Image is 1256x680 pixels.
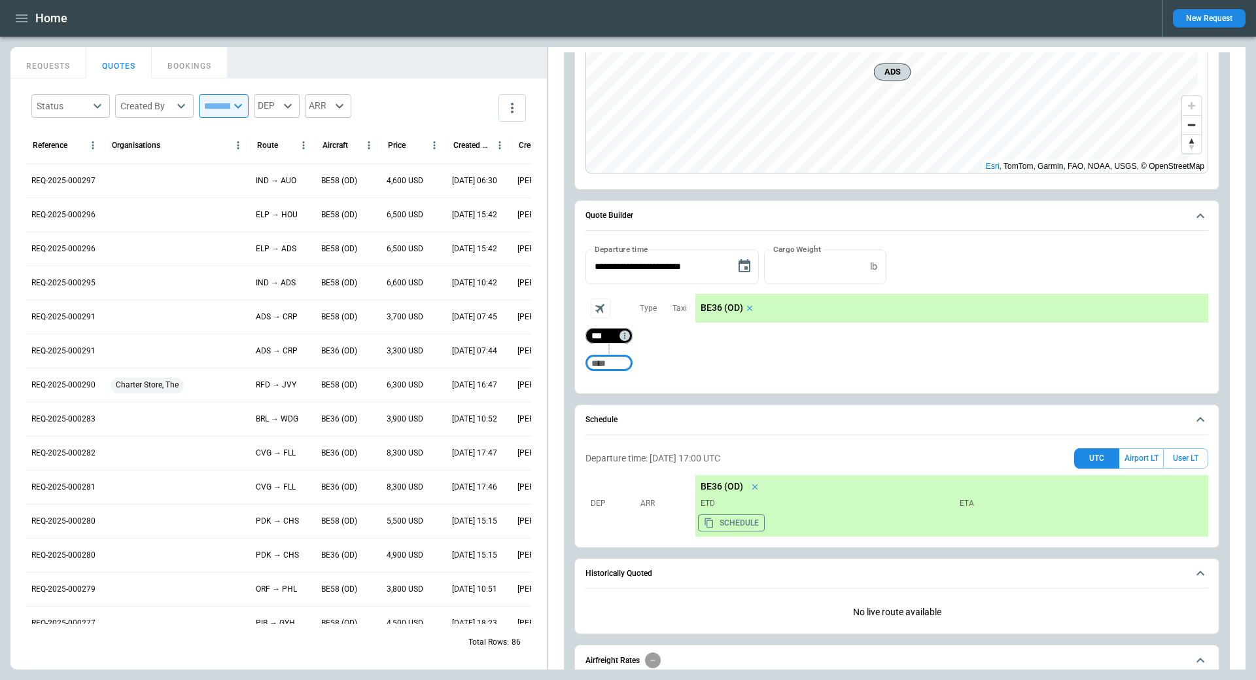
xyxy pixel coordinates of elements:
[517,277,572,289] p: [PERSON_NAME]
[321,516,357,527] p: BE58 (OD)
[84,136,102,154] button: Reference column menu
[321,175,357,187] p: BE58 (OD)
[517,516,572,527] p: [PERSON_NAME]
[387,209,423,221] p: 6,500 USD
[387,584,423,595] p: 3,800 USD
[453,141,491,150] div: Created At (UTC-05:00)
[111,368,184,402] span: Charter Store, The
[31,448,96,459] p: REQ-2025-000282
[468,637,509,648] p: Total Rows:
[112,141,160,150] div: Organisations
[880,65,905,79] span: ADS
[256,209,298,221] p: ELP → HOU
[31,312,96,323] p: REQ-2025-000291
[731,253,758,279] button: Choose date, selected date is Sep 24, 2025
[321,482,357,493] p: BE36 (OD)
[585,596,1208,628] p: No live route available
[387,243,423,255] p: 6,500 USD
[257,141,278,150] div: Route
[305,94,351,118] div: ARR
[585,249,1208,378] div: Quote Builder
[452,380,497,391] p: 09/17/2025 16:47
[640,303,657,314] p: Type
[695,475,1208,537] div: scrollable content
[1163,448,1208,469] button: User LT
[986,160,1204,173] div: , TomTom, Garmin, FAO, NOAA, USGS, © OpenStreetMap
[452,312,497,323] p: 09/22/2025 07:45
[256,346,298,357] p: ADS → CRP
[591,298,610,318] span: Aircraft selection
[31,243,96,255] p: REQ-2025-000296
[152,47,228,79] button: BOOKINGS
[256,414,298,425] p: BRL → WDG
[1182,96,1201,115] button: Zoom in
[517,346,572,357] p: [PERSON_NAME]
[387,380,423,391] p: 6,300 USD
[387,516,423,527] p: 5,500 USD
[86,47,152,79] button: QUOTES
[31,584,96,595] p: REQ-2025-000279
[517,482,572,493] p: [PERSON_NAME]
[256,312,298,323] p: ADS → CRP
[1182,134,1201,153] button: Reset bearing to north
[321,584,357,595] p: BE58 (OD)
[256,380,296,391] p: RFD → JVY
[452,550,497,561] p: 09/16/2025 15:15
[701,302,743,313] p: BE36 (OD)
[585,645,1208,675] button: Airfreight Rates
[452,448,497,459] p: 09/16/2025 17:47
[31,175,96,187] p: REQ-2025-000297
[701,498,949,509] p: ETD
[388,141,406,150] div: Price
[491,136,509,154] button: Created At (UTC-05:00) column menu
[698,514,765,531] button: Copy the aircraft schedule to your clipboard
[585,416,618,424] h6: Schedule
[517,209,572,221] p: [PERSON_NAME]
[31,414,96,425] p: REQ-2025-000283
[35,10,67,26] h1: Home
[387,346,423,357] p: 3,300 USD
[387,175,423,187] p: 4,600 USD
[387,414,423,425] p: 3,900 USD
[585,443,1208,542] div: Schedule
[256,243,296,255] p: ELP → ADS
[695,294,1208,323] div: scrollable content
[517,550,572,561] p: [PERSON_NAME]
[323,141,348,150] div: Aircraft
[256,482,296,493] p: CVG → FLL
[31,482,96,493] p: REQ-2025-000281
[229,136,247,154] button: Organisations column menu
[256,516,299,527] p: PDK → CHS
[31,346,96,357] p: REQ-2025-000291
[31,209,96,221] p: REQ-2025-000296
[387,482,423,493] p: 8,300 USD
[452,414,497,425] p: 09/17/2025 10:52
[31,550,96,561] p: REQ-2025-000280
[37,99,89,113] div: Status
[954,498,1203,509] p: ETA
[256,584,297,595] p: ORF → PHL
[585,656,640,665] h6: Airfreight Rates
[256,277,296,289] p: IND → ADS
[321,380,357,391] p: BE58 (OD)
[120,99,173,113] div: Created By
[517,584,572,595] p: [PERSON_NAME]
[517,380,572,391] p: [PERSON_NAME]
[1119,448,1163,469] button: Airport LT
[585,201,1208,231] button: Quote Builder
[585,559,1208,589] button: Historically Quoted
[452,277,497,289] p: 09/22/2025 10:42
[33,141,67,150] div: Reference
[986,162,1000,171] a: Esri
[517,243,572,255] p: [PERSON_NAME]
[452,175,497,187] p: 09/23/2025 06:30
[452,482,497,493] p: 09/16/2025 17:46
[591,498,637,509] p: Dep
[452,346,497,357] p: 09/22/2025 07:44
[773,243,821,255] label: Cargo Weight
[321,550,357,561] p: BE36 (OD)
[517,414,572,425] p: [PERSON_NAME]
[10,47,86,79] button: REQUESTS
[321,448,357,459] p: BE36 (OD)
[452,584,497,595] p: 09/16/2025 10:51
